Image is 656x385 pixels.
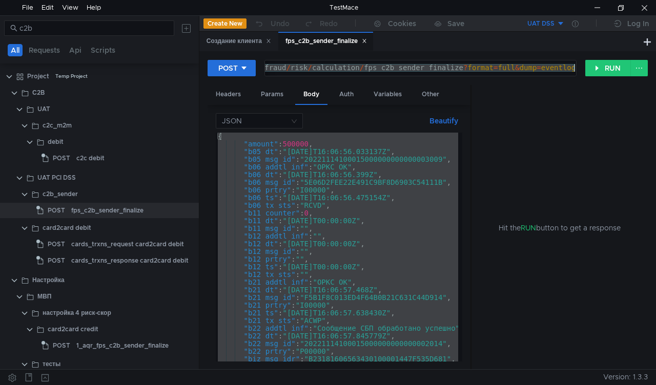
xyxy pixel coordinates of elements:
[71,203,143,218] div: fps_c2b_sender_finalize
[71,253,189,268] div: cards_trxns_response card2card debit
[521,223,536,232] span: RUN
[53,338,70,353] span: POST
[37,101,50,117] div: UAT
[499,222,621,233] span: Hit the button to get a response
[37,170,76,185] div: UAT PCI DSS
[48,322,98,337] div: card2card credit
[32,272,65,288] div: Настройка
[295,85,327,105] div: Body
[71,237,184,252] div: cards_trxns_request card2card debit
[48,253,65,268] span: POST
[388,17,416,30] div: Cookies
[37,289,51,304] div: МВП
[8,44,23,56] button: All
[43,220,91,236] div: card2card debit
[494,15,565,32] button: UAT DSS
[43,305,111,320] div: настройка 4 риск-скор
[66,44,85,56] button: Api
[253,85,292,104] div: Params
[271,17,290,30] div: Undo
[203,18,247,29] button: Create New
[48,134,64,149] div: debit
[76,338,169,353] div: 1_aqr_fps_c2b_sender_finalize
[320,17,338,30] div: Redo
[53,151,70,166] span: POST
[208,85,249,104] div: Headers
[585,60,631,76] button: RUN
[527,19,555,29] div: UAT DSS
[297,16,345,31] button: Redo
[603,370,648,384] span: Version: 1.3.3
[48,203,65,218] span: POST
[76,151,105,166] div: c2c debit
[414,85,447,104] div: Other
[247,16,297,31] button: Undo
[55,69,88,84] div: Temp Project
[447,20,464,27] div: Save
[218,62,238,74] div: POST
[365,85,410,104] div: Variables
[285,36,367,47] div: fps_c2b_sender_finalize
[207,36,271,47] div: Создание клиента
[27,69,49,84] div: Project
[88,44,118,56] button: Scripts
[331,85,362,104] div: Auth
[43,356,60,372] div: тесты
[43,186,78,202] div: c2b_sender
[19,23,168,34] input: Search...
[627,17,649,30] div: Log In
[48,237,65,252] span: POST
[425,115,462,127] button: Beautify
[43,118,72,133] div: c2c_m2m
[208,60,256,76] button: POST
[26,44,63,56] button: Requests
[32,85,45,100] div: С2B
